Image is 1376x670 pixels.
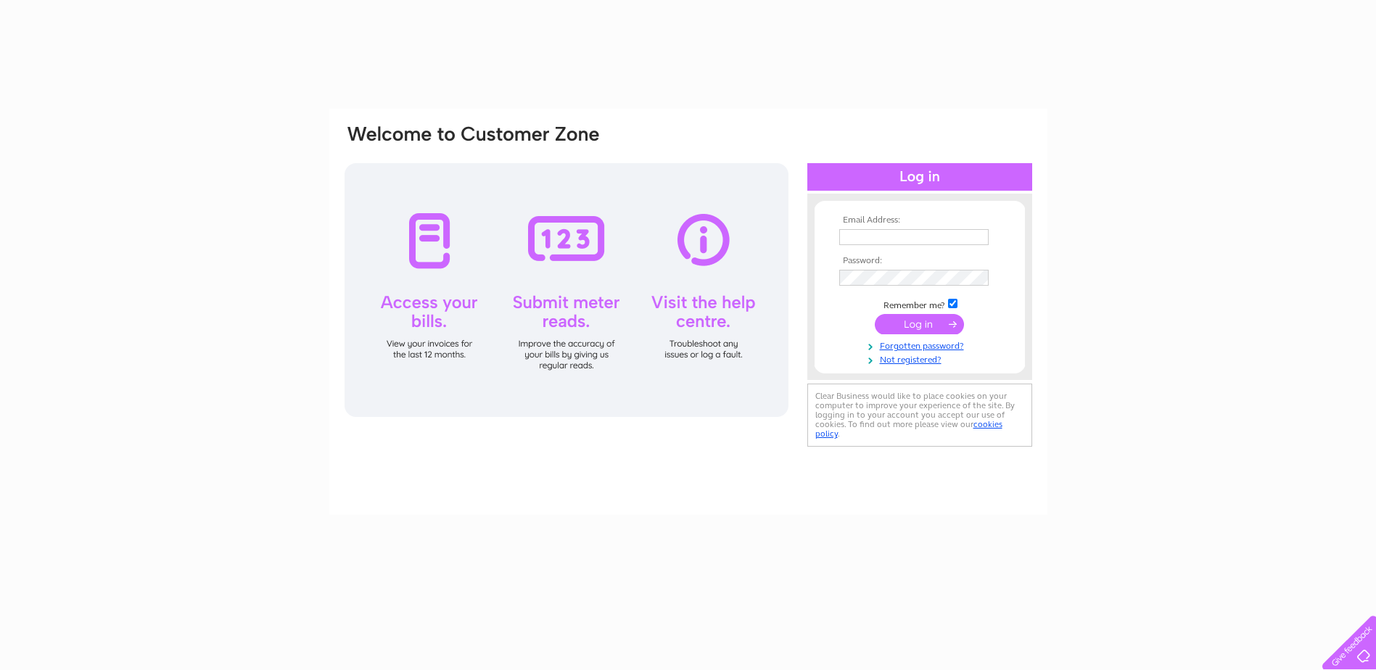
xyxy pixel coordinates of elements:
[807,384,1032,447] div: Clear Business would like to place cookies on your computer to improve your experience of the sit...
[836,215,1004,226] th: Email Address:
[839,352,1004,365] a: Not registered?
[836,297,1004,311] td: Remember me?
[836,256,1004,266] th: Password:
[839,338,1004,352] a: Forgotten password?
[875,314,964,334] input: Submit
[815,419,1002,439] a: cookies policy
